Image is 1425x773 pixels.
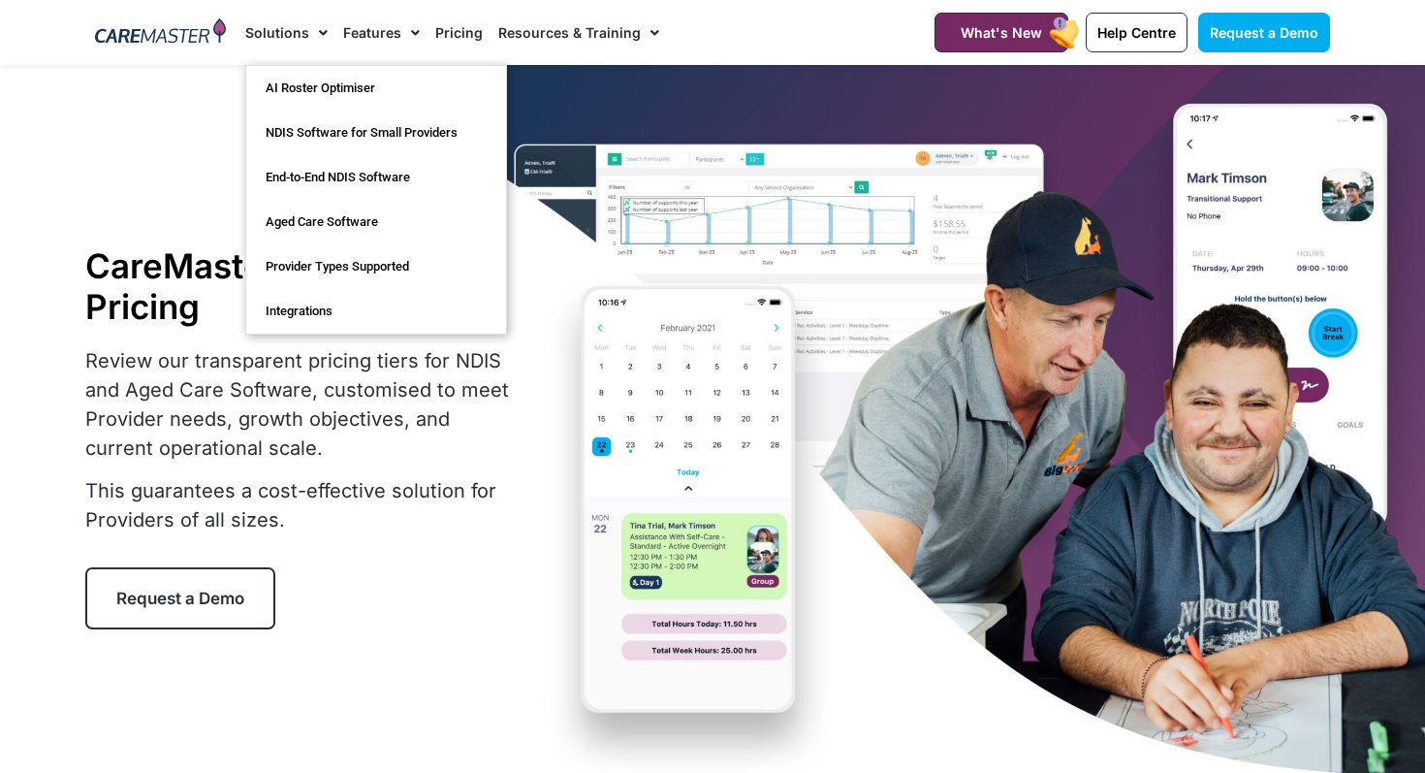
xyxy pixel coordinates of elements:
a: Integrations [246,289,506,334]
a: NDIS Software for Small Providers [246,111,506,155]
p: Review our transparent pricing tiers for NDIS and Aged Care Software, customised to meet Provider... [85,346,522,463]
a: What's New [934,13,1068,52]
span: Request a Demo [116,589,244,608]
span: Request a Demo [1210,24,1318,41]
a: Request a Demo [1198,13,1330,52]
a: Request a Demo [85,567,275,629]
a: Provider Types Supported [246,244,506,289]
a: End-to-End NDIS Software [246,155,506,200]
a: Aged Care Software [246,200,506,244]
a: Help Centre [1086,13,1187,52]
a: AI Roster Optimiser [246,66,506,111]
ul: Solutions [245,65,507,335]
h1: CareMaster Platform Pricing [85,245,522,327]
img: CareMaster Logo [95,18,226,48]
span: What's New [961,24,1042,41]
p: This guarantees a cost-effective solution for Providers of all sizes. [85,476,522,534]
span: Help Centre [1097,24,1176,41]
